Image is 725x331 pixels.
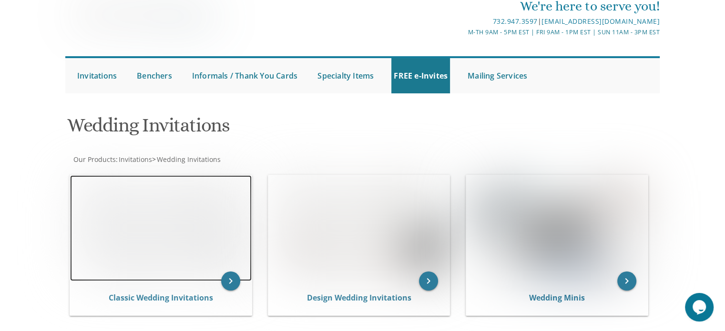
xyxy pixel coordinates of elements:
[466,175,648,281] img: Wedding Minis
[419,271,438,291] a: keyboard_arrow_right
[264,27,660,37] div: M-Th 9am - 5pm EST | Fri 9am - 1pm EST | Sun 11am - 3pm EST
[118,155,152,164] a: Invitations
[264,16,660,27] div: |
[306,292,411,303] a: Design Wedding Invitations
[70,175,252,281] img: Classic Wedding Invitations
[190,58,300,93] a: Informals / Thank You Cards
[134,58,174,93] a: Benchers
[268,175,450,281] img: Design Wedding Invitations
[119,155,152,164] span: Invitations
[529,292,585,303] a: Wedding Minis
[109,292,213,303] a: Classic Wedding Invitations
[72,155,116,164] a: Our Products
[221,271,240,291] a: keyboard_arrow_right
[67,115,456,143] h1: Wedding Invitations
[617,271,636,291] a: keyboard_arrow_right
[492,17,537,26] a: 732.947.3597
[75,58,119,93] a: Invitations
[315,58,376,93] a: Specialty Items
[541,17,660,26] a: [EMAIL_ADDRESS][DOMAIN_NAME]
[685,293,715,321] iframe: chat widget
[465,58,530,93] a: Mailing Services
[156,155,221,164] a: Wedding Invitations
[152,155,221,164] span: >
[157,155,221,164] span: Wedding Invitations
[65,155,363,164] div: :
[391,58,450,93] a: FREE e-Invites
